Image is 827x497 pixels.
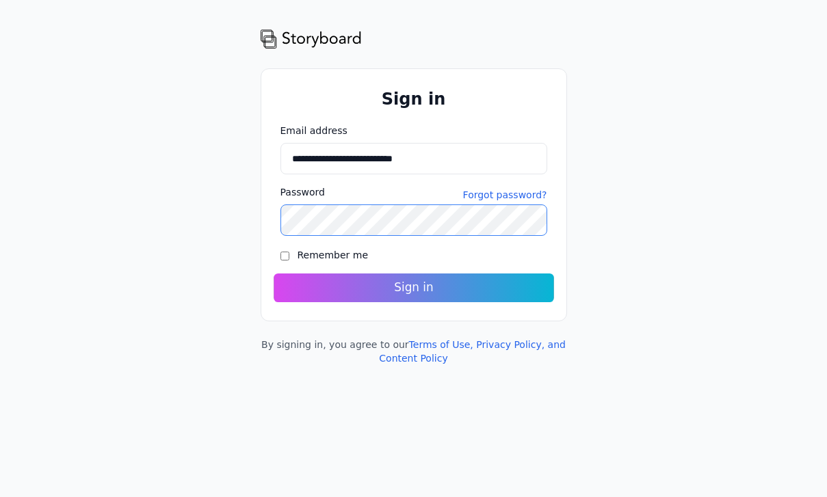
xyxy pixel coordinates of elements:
[280,185,325,199] label: Password
[280,124,547,137] label: Email address
[274,273,554,302] button: Sign in
[463,188,547,202] button: Forgot password?
[261,27,362,49] img: storyboard
[280,88,547,110] h1: Sign in
[261,338,567,365] div: By signing in, you agree to our
[379,339,566,364] a: Terms of Use, Privacy Policy, and Content Policy
[298,250,369,260] label: Remember me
